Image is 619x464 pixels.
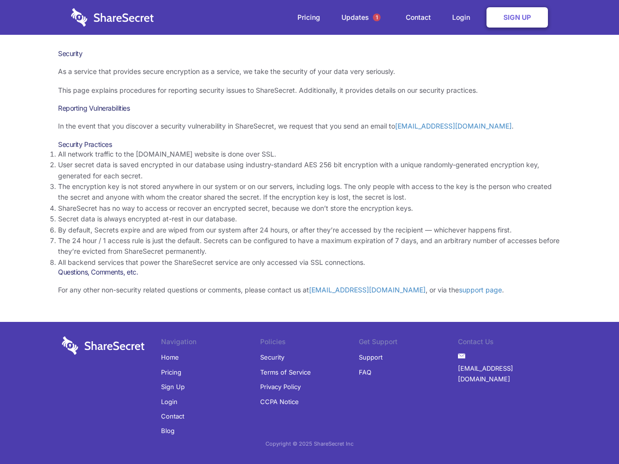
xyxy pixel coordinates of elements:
[58,235,561,257] li: The 24 hour / 1 access rule is just the default. Secrets can be configured to have a maximum expi...
[458,361,557,387] a: [EMAIL_ADDRESS][DOMAIN_NAME]
[161,379,185,394] a: Sign Up
[161,336,260,350] li: Navigation
[373,14,381,21] span: 1
[260,336,359,350] li: Policies
[58,104,561,113] h3: Reporting Vulnerabilities
[260,379,301,394] a: Privacy Policy
[58,140,561,149] h3: Security Practices
[288,2,330,32] a: Pricing
[58,85,561,96] p: This page explains procedures for reporting security issues to ShareSecret. Additionally, it prov...
[260,350,284,364] a: Security
[71,8,154,27] img: logo-wordmark-white-trans-d4663122ce5f474addd5e946df7df03e33cb6a1c49d2221995e7729f52c070b2.svg
[161,409,184,423] a: Contact
[161,394,177,409] a: Login
[58,203,561,214] li: ShareSecret has no way to access or recover an encrypted secret, because we don’t store the encry...
[395,122,512,130] a: [EMAIL_ADDRESS][DOMAIN_NAME]
[161,423,175,438] a: Blog
[58,268,561,276] h3: Questions, Comments, etc.
[260,365,311,379] a: Terms of Service
[359,365,371,379] a: FAQ
[359,350,383,364] a: Support
[58,214,561,224] li: Secret data is always encrypted at-rest in our database.
[62,336,145,355] img: logo-wordmark-white-trans-d4663122ce5f474addd5e946df7df03e33cb6a1c49d2221995e7729f52c070b2.svg
[58,149,561,159] li: All network traffic to the [DOMAIN_NAME] website is done over SSL.
[359,336,458,350] li: Get Support
[459,286,502,294] a: support page
[486,7,548,28] a: Sign Up
[161,365,181,379] a: Pricing
[58,66,561,77] p: As a service that provides secure encryption as a service, we take the security of your data very...
[58,121,561,131] p: In the event that you discover a security vulnerability in ShareSecret, we request that you send ...
[396,2,441,32] a: Contact
[58,159,561,181] li: User secret data is saved encrypted in our database using industry-standard AES 256 bit encryptio...
[58,257,561,268] li: All backend services that power the ShareSecret service are only accessed via SSL connections.
[260,394,299,409] a: CCPA Notice
[161,350,179,364] a: Home
[58,49,561,58] h1: Security
[58,285,561,295] p: For any other non-security related questions or comments, please contact us at , or via the .
[309,286,426,294] a: [EMAIL_ADDRESS][DOMAIN_NAME]
[58,181,561,203] li: The encryption key is not stored anywhere in our system or on our servers, including logs. The on...
[458,336,557,350] li: Contact Us
[58,225,561,235] li: By default, Secrets expire and are wiped from our system after 24 hours, or after they’re accesse...
[442,2,485,32] a: Login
